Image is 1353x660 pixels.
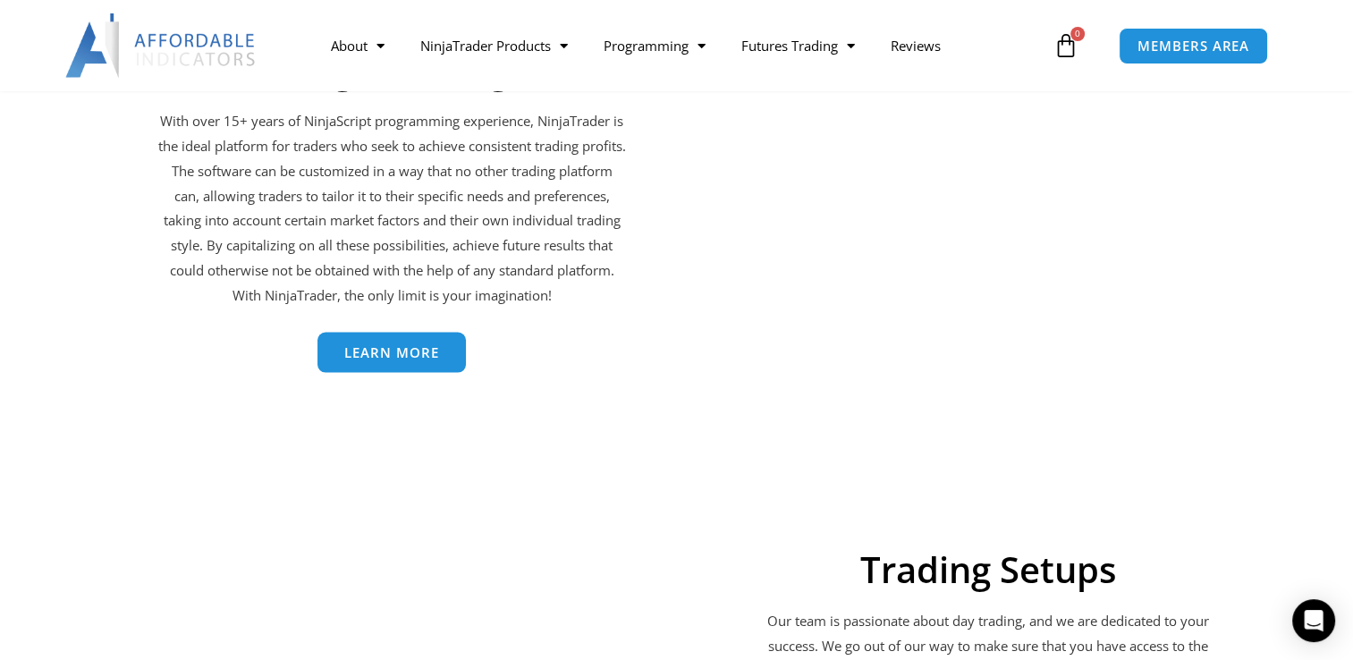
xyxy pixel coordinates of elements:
a: Learn More [317,333,466,373]
h2: Programming [158,48,626,91]
a: NinjaTrader Products [402,25,586,66]
a: Futures Trading [723,25,873,66]
a: About [313,25,402,66]
span: 0 [1070,27,1085,41]
a: Programming [586,25,723,66]
a: Reviews [873,25,959,66]
a: 0 [1027,20,1105,72]
div: Open Intercom Messenger [1292,599,1335,642]
p: With over 15+ years of NinjaScript programming experience, NinjaTrader is the ideal platform for ... [158,109,626,309]
img: LogoAI | Affordable Indicators – NinjaTrader [65,13,258,78]
a: MEMBERS AREA [1119,28,1268,64]
h2: Trading Setups [754,548,1222,591]
nav: Menu [313,25,1049,66]
span: MEMBERS AREA [1137,39,1249,53]
span: Learn More [344,346,439,360]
